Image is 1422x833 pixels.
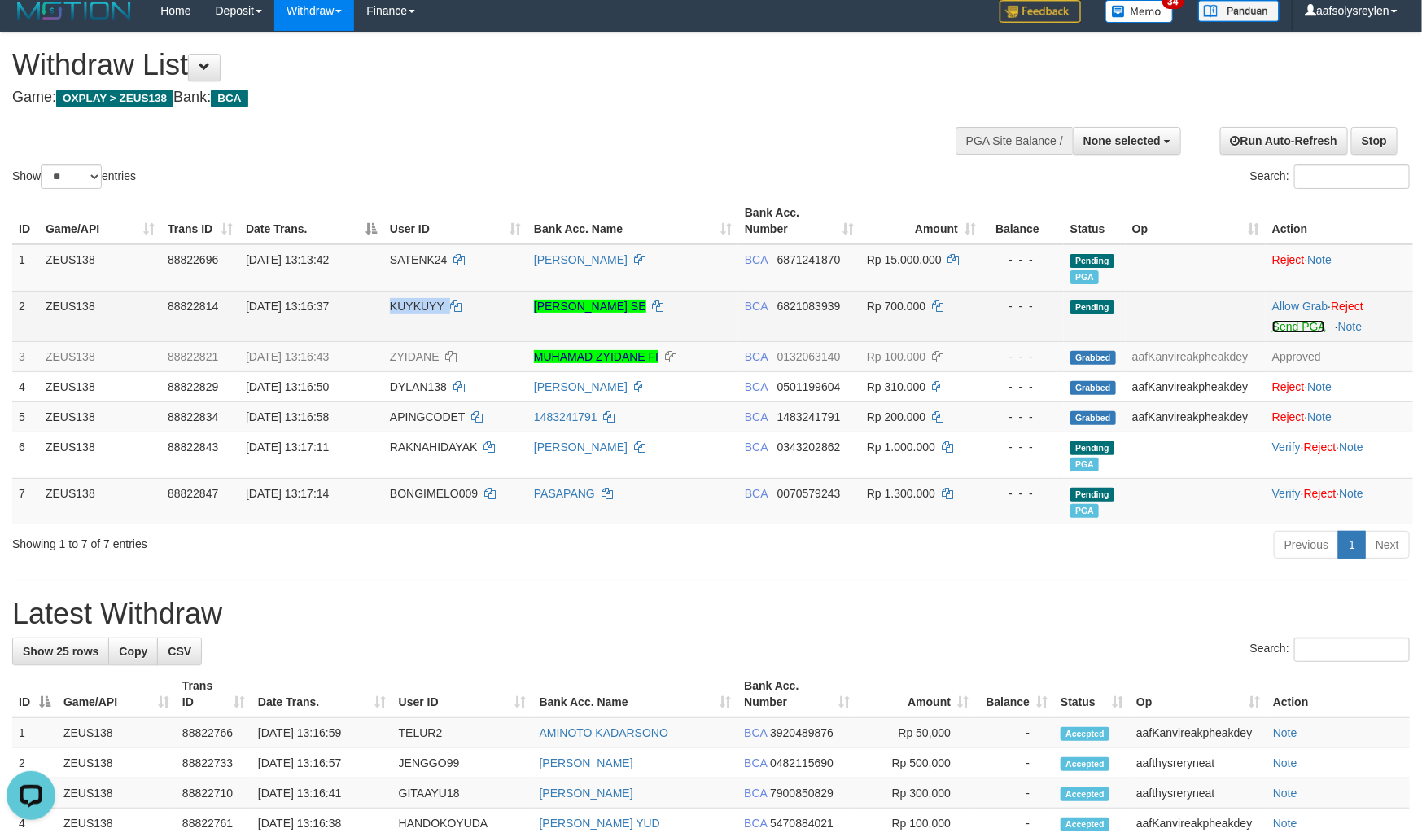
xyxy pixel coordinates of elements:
[1365,531,1410,559] a: Next
[1338,531,1366,559] a: 1
[1250,164,1410,189] label: Search:
[1266,341,1413,371] td: Approved
[1220,127,1348,155] a: Run Auto-Refresh
[1338,320,1363,333] a: Note
[770,787,834,800] span: Copy 7900850829 to clipboard
[168,487,218,500] span: 88822847
[168,253,218,266] span: 88822696
[12,341,39,371] td: 3
[867,380,925,393] span: Rp 310.000
[1130,748,1267,778] td: aafthysreryneat
[1272,320,1325,333] a: Send PGA
[157,638,202,665] a: CSV
[777,487,841,500] span: Copy 0070579243 to clipboard
[1070,504,1099,518] span: PGA
[176,778,252,809] td: 88822710
[856,748,975,778] td: Rp 500,000
[1130,717,1267,748] td: aafKanvireakpheakdey
[540,787,633,800] a: [PERSON_NAME]
[1130,671,1267,717] th: Op: activate to sort column ascending
[745,253,768,266] span: BCA
[744,817,767,830] span: BCA
[744,756,767,769] span: BCA
[1339,441,1363,454] a: Note
[12,371,39,401] td: 4
[39,478,161,524] td: ZEUS138
[540,817,660,830] a: [PERSON_NAME] YUD
[390,350,440,363] span: ZYIDANE
[1126,198,1266,244] th: Op: activate to sort column ascending
[39,198,161,244] th: Game/API: activate to sort column ascending
[1331,300,1363,313] a: Reject
[534,410,597,423] a: 1483241791
[12,244,39,292] td: 1
[39,244,161,292] td: ZEUS138
[1070,351,1116,365] span: Grabbed
[1070,488,1114,502] span: Pending
[1266,244,1413,292] td: ·
[856,671,975,717] th: Amount: activate to sort column ascending
[1273,787,1297,800] a: Note
[246,441,329,454] span: [DATE] 13:17:11
[1267,671,1410,717] th: Action
[246,253,329,266] span: [DATE] 13:13:42
[168,300,218,313] span: 88822814
[392,778,533,809] td: GITAAYU18
[1070,254,1114,268] span: Pending
[737,671,856,717] th: Bank Acc. Number: activate to sort column ascending
[1070,270,1099,284] span: Marked by aafsolysreylen
[1070,441,1114,455] span: Pending
[12,529,580,552] div: Showing 1 to 7 of 7 entries
[1308,253,1332,266] a: Note
[119,645,147,658] span: Copy
[39,341,161,371] td: ZEUS138
[745,350,768,363] span: BCA
[867,441,935,454] span: Rp 1.000.000
[1070,300,1114,314] span: Pending
[246,380,329,393] span: [DATE] 13:16:50
[867,253,942,266] span: Rp 15.000.000
[777,300,841,313] span: Copy 6821083939 to clipboard
[989,349,1057,365] div: - - -
[1083,134,1161,147] span: None selected
[1250,638,1410,662] label: Search:
[1061,818,1109,831] span: Accepted
[1308,410,1332,423] a: Note
[867,410,925,423] span: Rp 200.000
[770,756,834,769] span: Copy 0482115690 to clipboard
[745,380,768,393] span: BCA
[1266,401,1413,432] td: ·
[1273,817,1297,830] a: Note
[1064,198,1126,244] th: Status
[534,350,658,363] a: MUHAMAD ZYIDANE FI
[39,291,161,341] td: ZEUS138
[41,164,102,189] select: Showentries
[12,748,57,778] td: 2
[57,717,176,748] td: ZEUS138
[777,380,841,393] span: Copy 0501199604 to clipboard
[57,778,176,809] td: ZEUS138
[7,7,55,55] button: Open LiveChat chat widget
[777,253,841,266] span: Copy 6871241870 to clipboard
[57,748,176,778] td: ZEUS138
[168,441,218,454] span: 88822843
[57,671,176,717] th: Game/API: activate to sort column ascending
[12,432,39,478] td: 6
[1054,671,1130,717] th: Status: activate to sort column ascending
[39,371,161,401] td: ZEUS138
[246,350,329,363] span: [DATE] 13:16:43
[252,717,392,748] td: [DATE] 13:16:59
[1272,300,1328,313] a: Allow Grab
[168,645,191,658] span: CSV
[745,300,768,313] span: BCA
[12,671,57,717] th: ID: activate to sort column descending
[392,671,533,717] th: User ID: activate to sort column ascending
[12,638,109,665] a: Show 25 rows
[1266,198,1413,244] th: Action
[1126,371,1266,401] td: aafKanvireakpheakdey
[12,90,932,106] h4: Game: Bank:
[745,487,768,500] span: BCA
[1272,253,1305,266] a: Reject
[176,671,252,717] th: Trans ID: activate to sort column ascending
[1294,638,1410,662] input: Search:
